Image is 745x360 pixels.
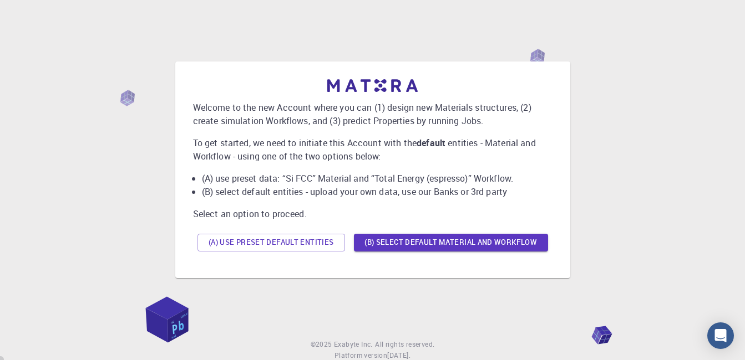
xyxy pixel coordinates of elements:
[334,340,373,348] span: Exabyte Inc.
[707,322,734,349] div: Open Intercom Messenger
[193,136,553,163] p: To get started, we need to initiate this Account with the entities - Material and Workflow - usin...
[193,207,553,220] p: Select an option to proceed.
[193,101,553,127] p: Welcome to the new Account where you can (1) design new Materials structures, (2) create simulati...
[375,339,434,350] span: All rights reserved.
[311,339,334,350] span: © 2025
[197,234,345,251] button: (A) Use preset default entities
[327,79,418,92] img: logo
[387,351,410,359] span: [DATE] .
[334,339,373,350] a: Exabyte Inc.
[417,137,445,149] b: default
[202,185,553,198] li: (B) select default entities - upload your own data, use our Banks or 3rd party
[354,234,548,251] button: (B) Select default material and workflow
[202,172,553,185] li: (A) use preset data: “Si FCC” Material and “Total Energy (espresso)” Workflow.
